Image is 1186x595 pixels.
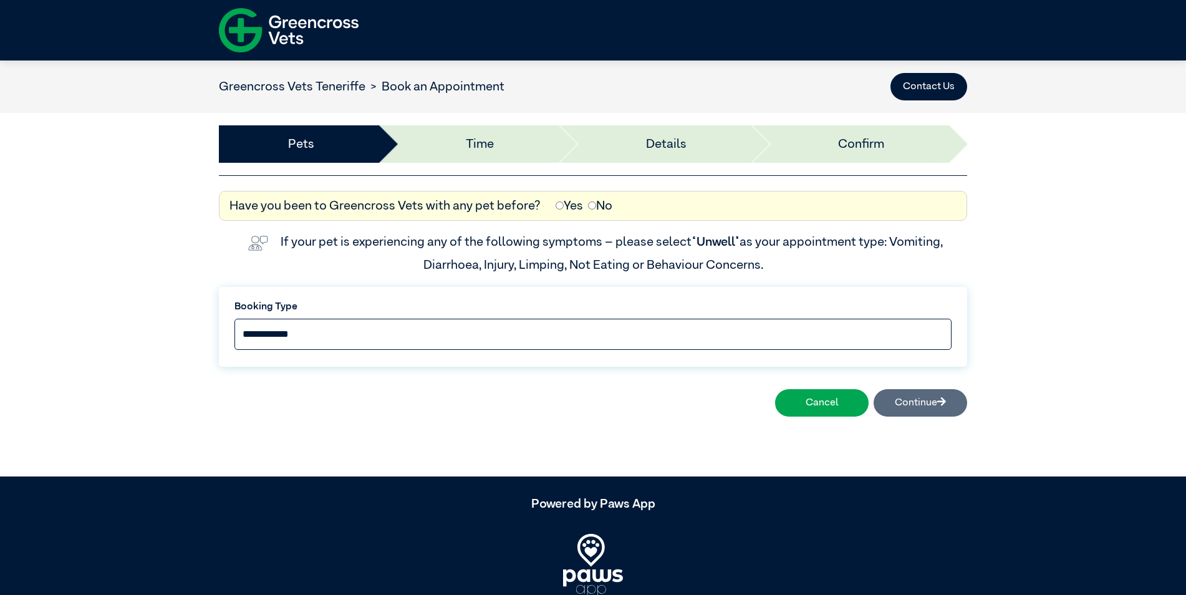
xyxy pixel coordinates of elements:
[219,77,504,96] nav: breadcrumb
[692,236,740,248] span: “Unwell”
[588,196,612,215] label: No
[281,236,945,271] label: If your pet is experiencing any of the following symptoms – please select as your appointment typ...
[234,299,952,314] label: Booking Type
[219,80,365,93] a: Greencross Vets Teneriffe
[219,496,967,511] h5: Powered by Paws App
[365,77,504,96] li: Book an Appointment
[775,389,869,417] button: Cancel
[288,135,314,153] a: Pets
[556,196,583,215] label: Yes
[229,196,541,215] label: Have you been to Greencross Vets with any pet before?
[556,201,564,210] input: Yes
[890,73,967,100] button: Contact Us
[588,201,596,210] input: No
[243,231,273,256] img: vet
[219,3,359,57] img: f-logo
